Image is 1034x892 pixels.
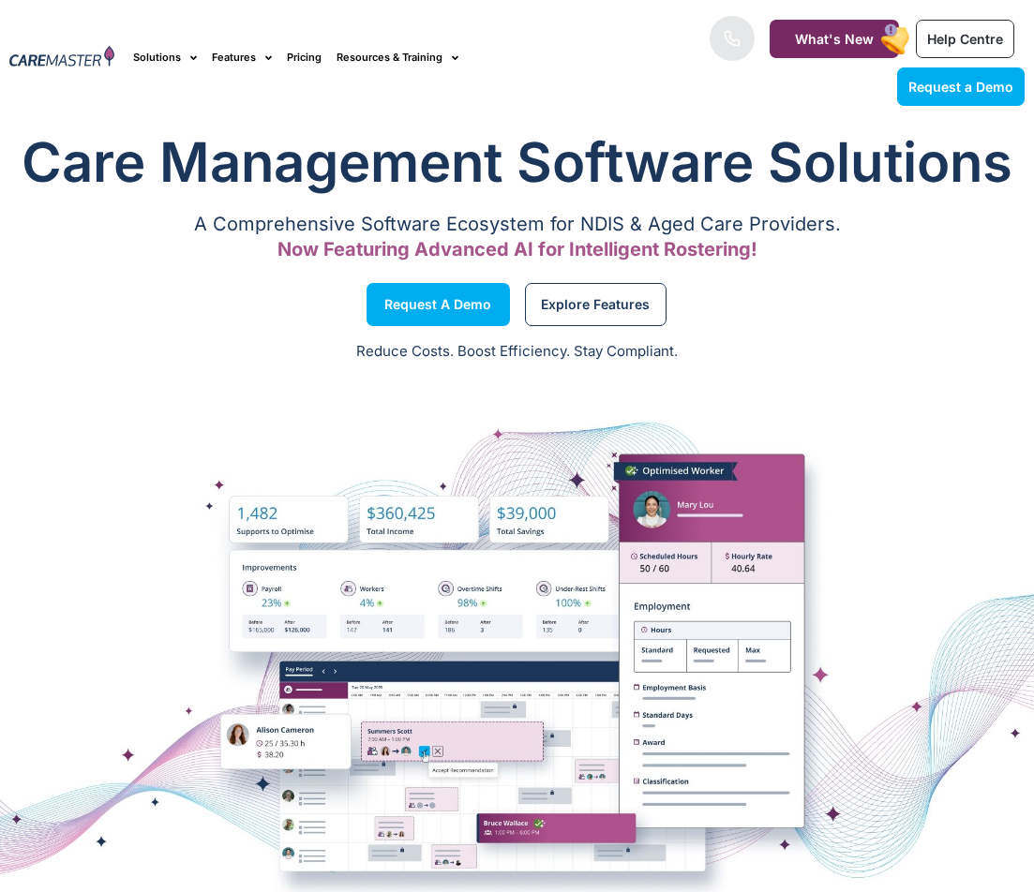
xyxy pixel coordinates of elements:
a: Resources & Training [337,26,458,89]
span: Help Centre [927,31,1003,47]
a: Pricing [287,26,322,89]
a: Request a Demo [367,283,510,326]
p: Reduce Costs. Boost Efficiency. Stay Compliant. [11,341,1023,363]
span: Request a Demo [384,300,491,309]
p: A Comprehensive Software Ecosystem for NDIS & Aged Care Providers. [9,218,1025,230]
a: Solutions [133,26,197,89]
nav: Menu [133,26,659,89]
a: Help Centre [916,20,1014,58]
span: Request a Demo [908,79,1013,95]
span: Now Featuring Advanced AI for Intelligent Rostering! [277,238,757,260]
span: Explore Features [541,300,650,309]
img: CareMaster Logo [9,46,114,69]
a: Features [212,26,272,89]
a: What's New [770,20,899,58]
span: What's New [795,31,874,47]
a: Request a Demo [897,67,1025,106]
a: Explore Features [525,283,667,326]
h1: Care Management Software Solutions [9,125,1025,200]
